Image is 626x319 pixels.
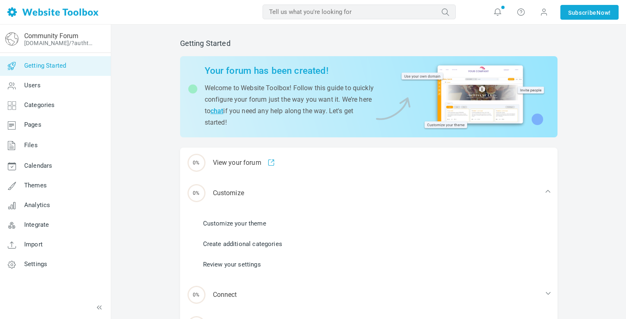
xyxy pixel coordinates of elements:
span: 0% [187,286,206,304]
p: Welcome to Website Toolbox! Follow this guide to quickly configure your forum just the way you wa... [205,82,374,128]
a: Community Forum [24,32,78,40]
span: Import [24,241,43,248]
span: Integrate [24,221,49,228]
span: Files [24,141,38,149]
input: Tell us what you're looking for [263,5,456,19]
div: View your forum [180,148,557,178]
span: Settings [24,260,47,268]
a: Customize your theme [203,219,266,228]
img: globe-icon.png [5,32,18,46]
span: Themes [24,182,47,189]
h2: Your forum has been created! [205,65,374,76]
div: Connect [180,280,557,310]
span: Analytics [24,201,50,209]
span: 0% [187,154,206,172]
span: Users [24,82,41,89]
a: Review your settings [203,260,261,269]
a: chat [210,107,224,115]
a: 0% View your forum [180,148,557,178]
a: [DOMAIN_NAME]/?authtoken=b1eadf0ebca040ddb9189fa86460d912&rememberMe=1 [24,40,96,46]
div: Customize [180,178,557,208]
span: Pages [24,121,41,128]
a: SubscribeNow! [560,5,619,20]
h2: Getting Started [180,39,557,48]
span: Categories [24,101,55,109]
span: Getting Started [24,62,66,69]
span: Now! [596,8,611,17]
span: Calendars [24,162,52,169]
a: Create additional categories [203,239,282,248]
span: 0% [187,184,206,202]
